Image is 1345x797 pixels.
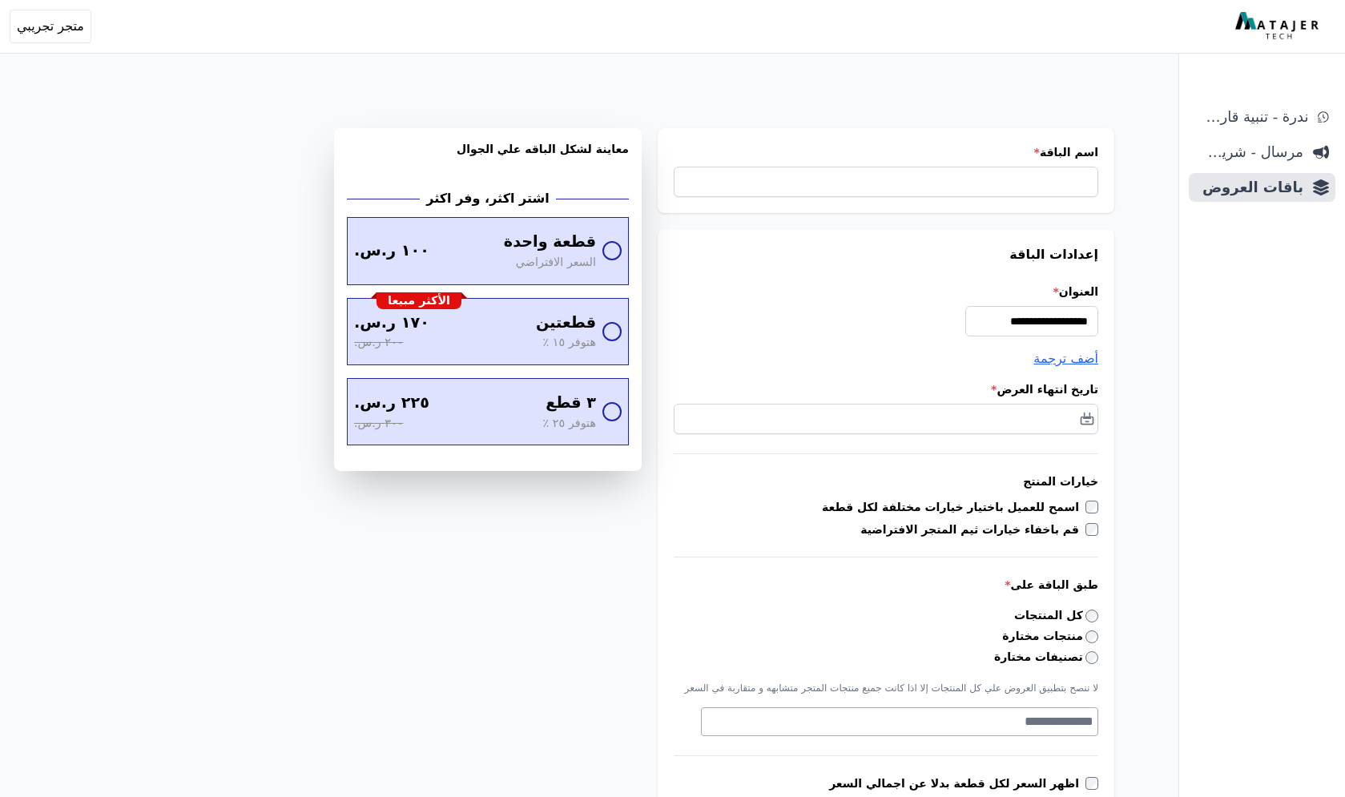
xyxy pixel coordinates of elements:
span: ١٧٠ ر.س. [354,312,429,335]
span: قطعة واحدة [504,231,596,254]
label: منتجات مختارة [1002,628,1098,645]
p: لا ننصح بتطبيق العروض علي كل المنتجات إلا اذا كانت جميع منتجات المتجر متشابهه و متقاربة في السعر [674,682,1098,694]
span: ١٠٠ ر.س. [354,240,429,263]
h3: خيارات المنتج [674,473,1098,489]
h3: معاينة لشكل الباقه علي الجوال [347,141,629,176]
label: تصنيفات مختارة [994,649,1098,666]
label: اسم الباقة [674,144,1098,160]
span: متجر تجريبي [17,17,84,36]
span: ٣٠٠ ر.س. [354,415,403,433]
span: ٢٢٥ ر.س. [354,392,429,415]
label: كل المنتجات [1014,607,1098,624]
label: قم باخفاء خيارات ثيم المتجر الافتراضية [860,521,1085,537]
input: منتجات مختارة [1085,630,1098,643]
span: هتوفر ١٥ ٪ [542,334,596,352]
label: العنوان [674,284,1098,300]
button: أضف ترجمة [1033,349,1098,368]
div: الأكثر مبيعا [377,292,461,310]
button: متجر تجريبي [10,10,91,43]
label: تاريخ انتهاء العرض [674,381,1098,397]
img: MatajerTech Logo [1235,12,1323,41]
span: السعر الافتراضي [516,254,596,272]
span: ٢٠٠ ر.س. [354,334,403,352]
label: طبق الباقة على [674,577,1098,593]
label: اظهر السعر لكل قطعة بدلا عن اجمالي السعر [829,775,1085,791]
input: تصنيفات مختارة [1085,651,1098,664]
h2: اشتر اكثر، وفر اكثر [420,189,555,208]
textarea: Search [702,712,1093,731]
label: اسمح للعميل باختيار خيارات مختلفة لكل قطعة [822,499,1085,515]
span: ندرة - تنبية قارب علي النفاذ [1195,106,1308,128]
span: قطعتين [536,312,596,335]
span: باقات العروض [1195,176,1303,199]
span: هتوفر ٢٥ ٪ [542,415,596,433]
h3: إعدادات الباقة [674,245,1098,264]
span: مرسال - شريط دعاية [1195,141,1303,163]
span: ٣ قطع [546,392,596,415]
span: أضف ترجمة [1033,351,1098,366]
input: كل المنتجات [1085,610,1098,622]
